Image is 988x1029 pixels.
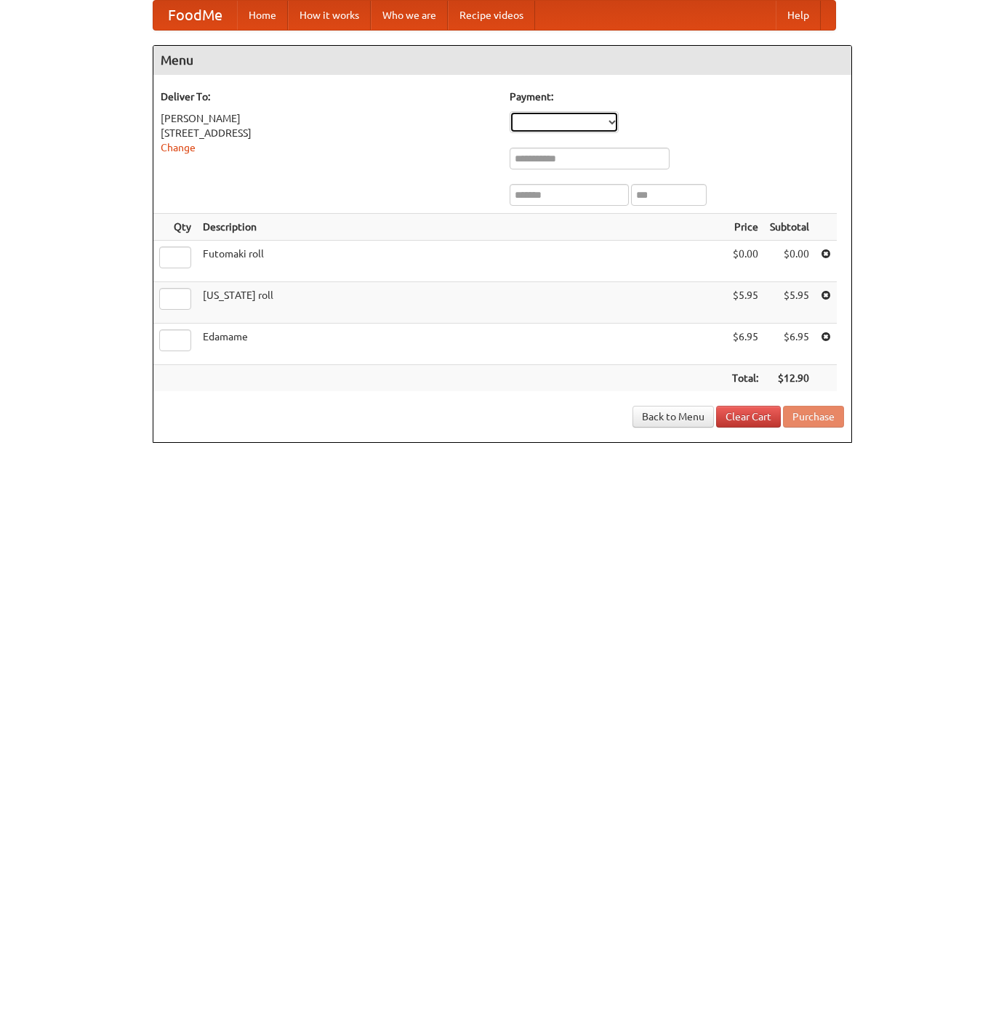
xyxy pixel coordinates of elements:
a: Recipe videos [448,1,535,30]
td: $6.95 [726,324,764,365]
a: Who we are [371,1,448,30]
h5: Deliver To: [161,89,495,104]
th: $12.90 [764,365,815,392]
th: Qty [153,214,197,241]
td: $0.00 [764,241,815,282]
a: Home [237,1,288,30]
a: FoodMe [153,1,237,30]
h4: Menu [153,46,851,75]
td: $0.00 [726,241,764,282]
a: Change [161,142,196,153]
a: How it works [288,1,371,30]
button: Purchase [783,406,844,428]
a: Clear Cart [716,406,781,428]
div: [PERSON_NAME] [161,111,495,126]
td: [US_STATE] roll [197,282,726,324]
th: Total: [726,365,764,392]
td: $5.95 [726,282,764,324]
td: Edamame [197,324,726,365]
div: [STREET_ADDRESS] [161,126,495,140]
td: $6.95 [764,324,815,365]
td: Futomaki roll [197,241,726,282]
h5: Payment: [510,89,844,104]
th: Price [726,214,764,241]
th: Description [197,214,726,241]
td: $5.95 [764,282,815,324]
th: Subtotal [764,214,815,241]
a: Back to Menu [632,406,714,428]
a: Help [776,1,821,30]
